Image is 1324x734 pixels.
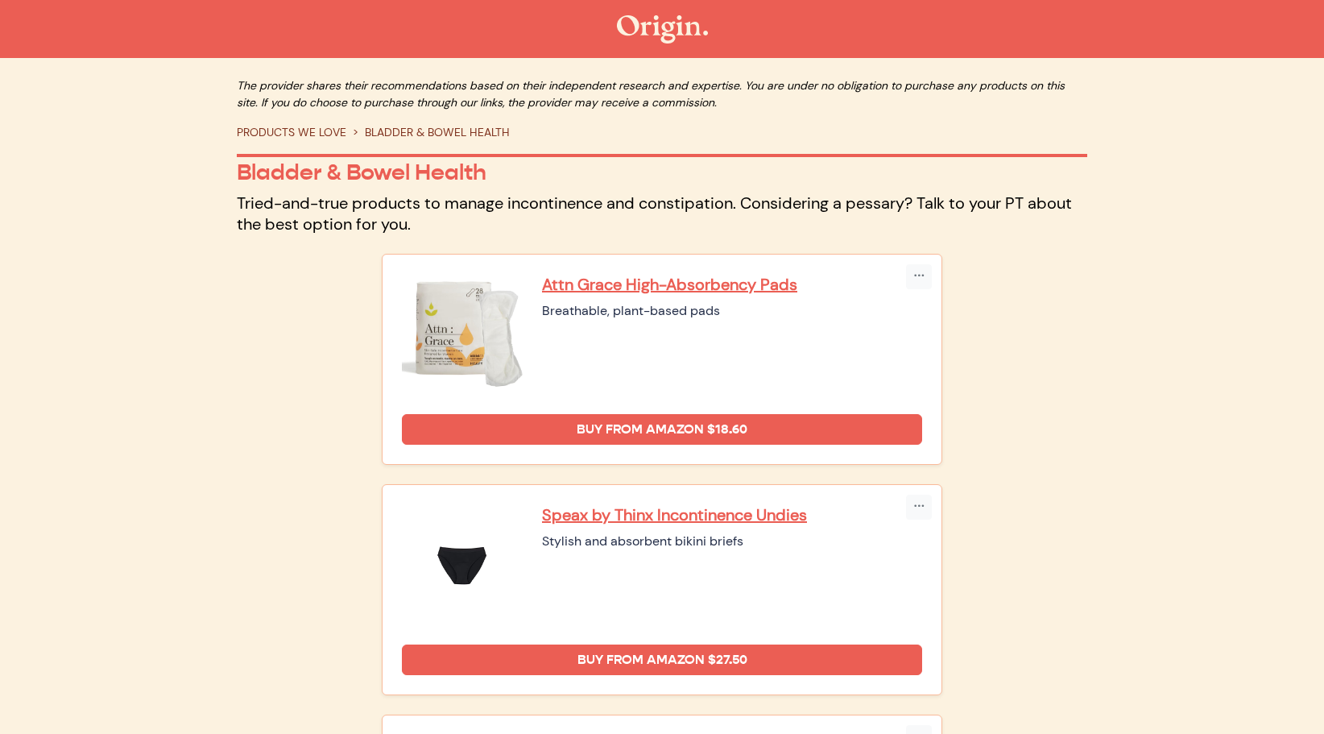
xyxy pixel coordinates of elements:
a: Attn Grace High-Absorbency Pads [542,274,922,295]
a: Buy from Amazon $18.60 [402,414,922,445]
p: The provider shares their recommendations based on their independent research and expertise. You ... [237,77,1087,111]
img: Speax by Thinx Incontinence Undies [402,504,523,625]
a: PRODUCTS WE LOVE [237,125,346,139]
img: Attn Grace High-Absorbency Pads [402,274,523,395]
div: Stylish and absorbent bikini briefs [542,532,922,551]
a: Speax by Thinx Incontinence Undies [542,504,922,525]
a: Buy from Amazon $27.50 [402,645,922,675]
p: Tried-and-true products to manage incontinence and constipation. Considering a pessary? Talk to y... [237,193,1087,234]
div: Breathable, plant-based pads [542,301,922,321]
p: Bladder & Bowel Health [237,159,1087,186]
img: The Origin Shop [617,15,708,44]
li: BLADDER & BOWEL HEALTH [346,124,510,141]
